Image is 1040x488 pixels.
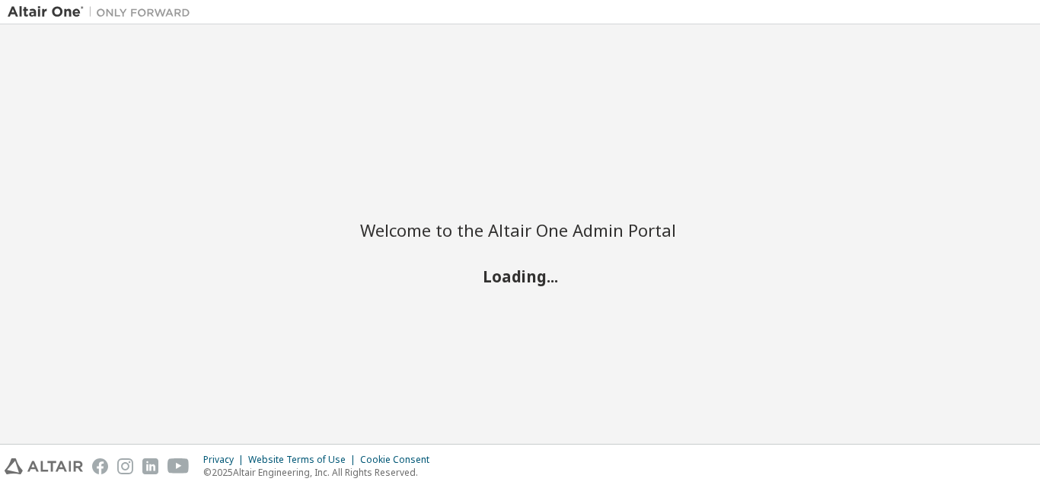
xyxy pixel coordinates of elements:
[248,454,360,466] div: Website Terms of Use
[92,458,108,474] img: facebook.svg
[360,266,680,285] h2: Loading...
[167,458,190,474] img: youtube.svg
[360,219,680,241] h2: Welcome to the Altair One Admin Portal
[360,454,439,466] div: Cookie Consent
[8,5,198,20] img: Altair One
[203,454,248,466] div: Privacy
[203,466,439,479] p: © 2025 Altair Engineering, Inc. All Rights Reserved.
[142,458,158,474] img: linkedin.svg
[5,458,83,474] img: altair_logo.svg
[117,458,133,474] img: instagram.svg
